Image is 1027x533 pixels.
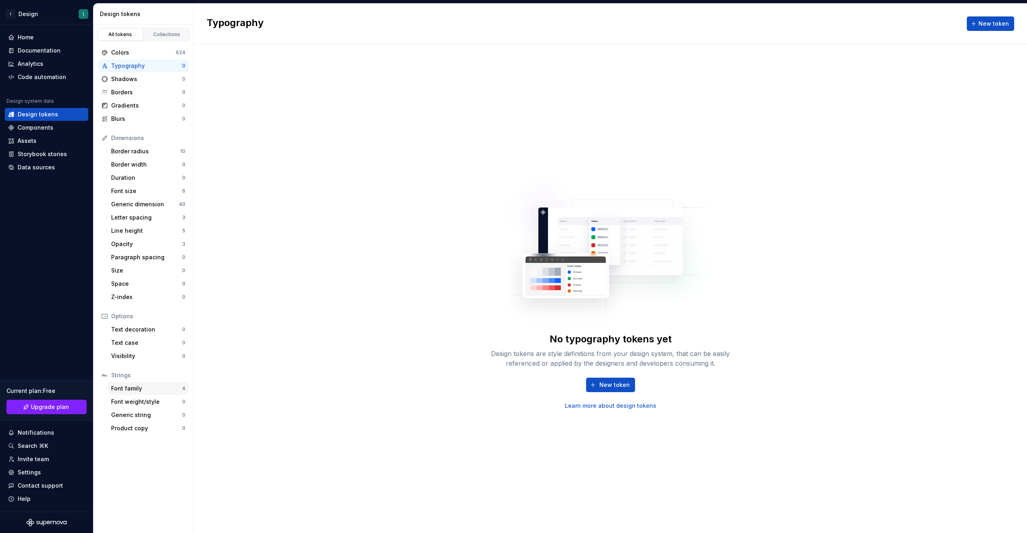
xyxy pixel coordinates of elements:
[111,115,182,123] div: Blurs
[108,145,189,158] a: Border radius10
[18,110,58,118] div: Design tokens
[182,412,185,418] div: 0
[18,429,54,437] div: Notifications
[108,395,189,408] a: Font weight/style0
[182,267,185,274] div: 0
[5,426,88,439] button: Notifications
[108,382,189,395] a: Font family4
[550,333,672,346] div: No typography tokens yet
[182,294,185,300] div: 0
[111,102,182,110] div: Gradients
[2,5,91,22] button: IDesign\
[108,291,189,303] a: Z-index0
[5,479,88,492] button: Contact support
[565,402,656,410] a: Learn more about design tokens
[100,10,190,18] div: Design tokens
[108,224,189,237] a: Line height5
[5,31,88,44] a: Home
[482,349,739,368] div: Design tokens are style definitions from your design system, that can be easily referenced or app...
[108,323,189,336] a: Text decoration0
[18,33,34,41] div: Home
[111,75,182,83] div: Shadows
[98,86,189,99] a: Borders0
[111,293,182,301] div: Z-index
[5,492,88,505] button: Help
[182,214,185,221] div: 3
[5,134,88,147] a: Assets
[18,468,41,476] div: Settings
[182,89,185,96] div: 0
[182,175,185,181] div: 0
[182,385,185,392] div: 4
[111,161,182,169] div: Border width
[111,227,182,235] div: Line height
[586,378,635,392] button: New token
[179,201,185,208] div: 40
[111,187,182,195] div: Font size
[111,280,182,288] div: Space
[111,147,180,155] div: Border radius
[108,171,189,184] a: Duration0
[98,73,189,85] a: Shadows0
[108,264,189,277] a: Size0
[18,495,30,503] div: Help
[111,384,182,393] div: Font family
[108,277,189,290] a: Space0
[18,482,63,490] div: Contact support
[108,158,189,171] a: Border width0
[108,350,189,362] a: Visibility0
[5,57,88,70] a: Analytics
[176,49,185,56] div: 624
[98,46,189,59] a: Colors624
[967,16,1014,31] button: New token
[5,453,88,466] a: Invite team
[18,442,48,450] div: Search ⌘K
[108,211,189,224] a: Letter spacing3
[182,281,185,287] div: 0
[182,161,185,168] div: 0
[5,108,88,121] a: Design tokens
[98,59,189,72] a: Typography0
[111,339,182,347] div: Text case
[182,228,185,234] div: 5
[18,163,55,171] div: Data sources
[111,371,185,379] div: Strings
[100,31,140,38] div: All tokens
[111,424,182,432] div: Product copy
[108,251,189,264] a: Paragraph spacing0
[98,99,189,112] a: Gradients0
[207,16,264,31] h2: Typography
[111,325,182,334] div: Text decoration
[26,519,67,527] svg: Supernova Logo
[5,121,88,134] a: Components
[182,241,185,247] div: 3
[111,398,182,406] div: Font weight/style
[5,439,88,452] button: Search ⌘K
[180,148,185,155] div: 10
[108,238,189,250] a: Opacity3
[5,44,88,57] a: Documentation
[978,20,1009,28] span: New token
[111,312,185,320] div: Options
[111,352,182,360] div: Visibility
[18,137,37,145] div: Assets
[5,466,88,479] a: Settings
[182,326,185,333] div: 0
[182,76,185,82] div: 0
[5,161,88,174] a: Data sources
[108,185,189,197] a: Font size6
[6,98,54,104] div: Design system data
[599,381,630,389] span: New token
[18,10,38,18] div: Design
[111,174,182,182] div: Duration
[5,71,88,83] a: Code automation
[182,340,185,346] div: 0
[31,403,69,411] span: Upgrade plan
[182,425,185,431] div: 0
[108,198,189,211] a: Generic dimension40
[108,336,189,349] a: Text case0
[111,266,182,275] div: Size
[182,254,185,260] div: 0
[18,124,53,132] div: Components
